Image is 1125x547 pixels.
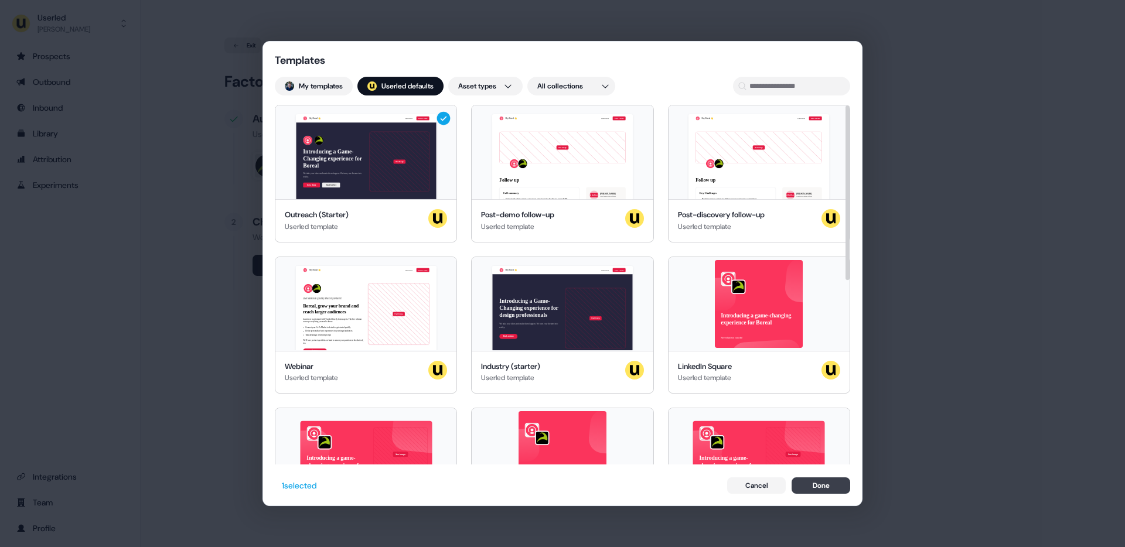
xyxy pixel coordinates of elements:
[625,209,644,228] img: userled logo
[471,408,653,545] button: Introducing a game-changing experience for Boreal
[471,105,653,242] button: Hey Boreal 👋Learn moreBook a demoYour imageFollow upCall summary Understand what current conversi...
[668,105,850,242] button: Hey Boreal 👋Learn moreBook a demoYour imageFollow upKey Challenges Breaking down content for diff...
[428,209,447,228] img: userled logo
[481,221,554,233] div: Userled template
[285,361,338,372] div: Webinar
[275,257,457,394] button: Hey Boreal 👋Learn moreBook a demoLIVE WEBINAR | [DATE] 1PM EST | 10AM PSTBoreal, grow your brand ...
[285,372,338,384] div: Userled template
[275,105,457,242] button: Hey Boreal 👋Learn moreBook a demoIntroducing a Game-Changing experience for BorealWe take your id...
[678,361,732,372] div: LinkedIn Square
[357,77,444,95] button: userled logo;Userled defaults
[678,372,732,384] div: Userled template
[668,408,850,545] button: Introducing a game-changing experience for BorealYour image
[678,221,765,233] div: Userled template
[448,77,523,95] button: Asset types
[481,361,540,372] div: Industry (starter)
[275,408,457,545] button: Introducing a game-changing experience for BorealYour image
[481,209,554,221] div: Post-demo follow-up
[792,477,850,494] button: Done
[275,77,353,95] button: My templates
[282,480,316,491] div: 1 selected
[668,257,850,394] button: Introducing a game-changing experience for BorealSee what we can do!LinkedIn SquareUserled templa...
[285,221,349,233] div: Userled template
[285,209,349,221] div: Outreach (Starter)
[428,361,447,380] img: userled logo
[625,361,644,380] img: userled logo
[527,77,615,95] button: All collections
[471,257,653,394] button: Hey Boreal 👋Learn moreBook a demoIntroducing a Game-Changing experience for design professionalsW...
[275,53,392,67] div: Templates
[821,361,840,380] img: userled logo
[678,209,765,221] div: Post-discovery follow-up
[367,81,377,91] img: userled logo
[821,209,840,228] img: userled logo
[285,81,294,91] img: James
[727,477,786,494] button: Cancel
[481,372,540,384] div: Userled template
[275,476,323,495] button: 1selected
[367,81,377,91] div: ;
[537,80,583,92] span: All collections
